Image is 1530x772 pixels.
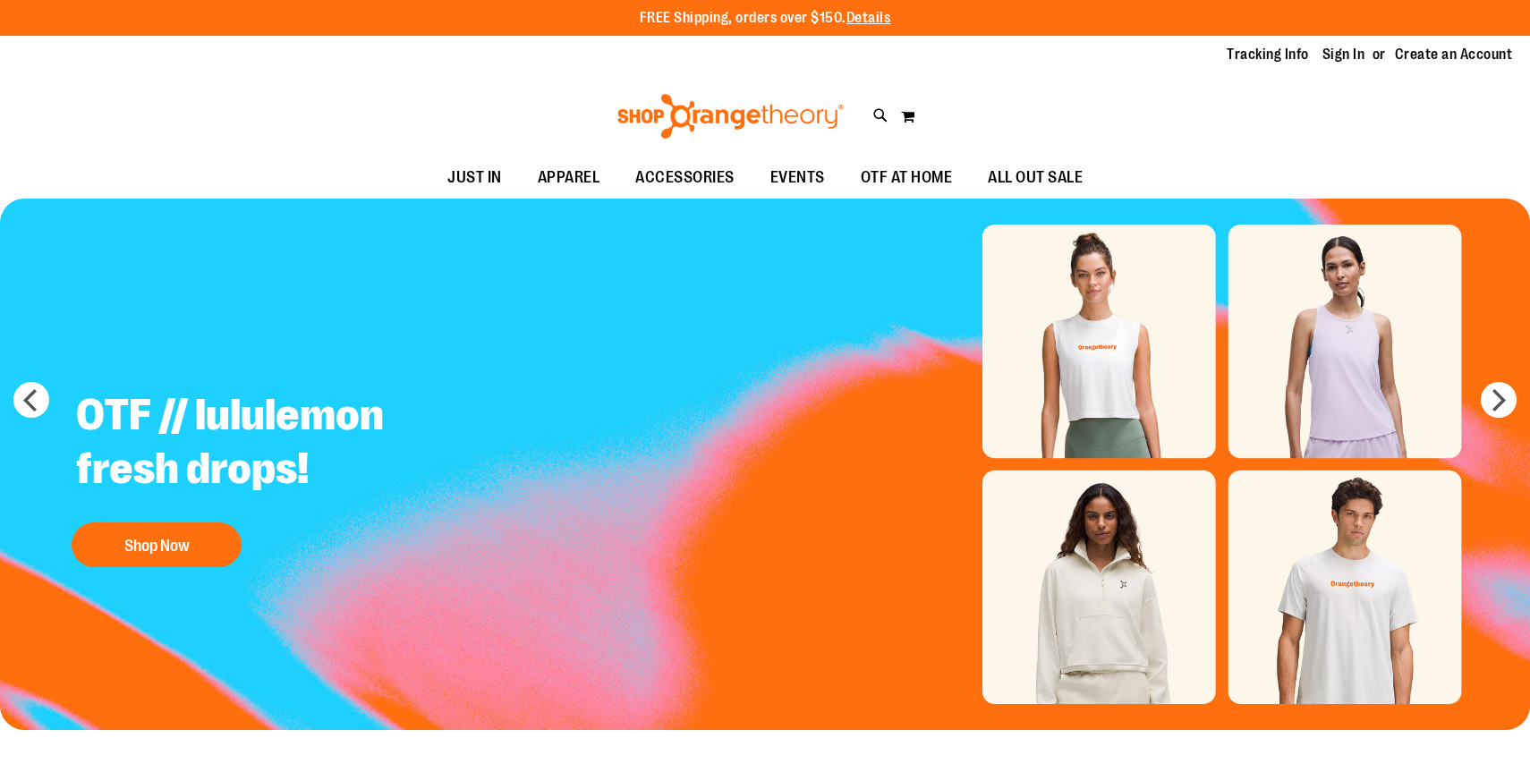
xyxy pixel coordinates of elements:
[1395,45,1513,64] a: Create an Account
[63,375,507,513] h2: OTF // lululemon fresh drops!
[538,157,600,198] span: APPAREL
[1227,45,1309,64] a: Tracking Info
[447,157,502,198] span: JUST IN
[615,94,846,139] img: Shop Orangetheory
[13,382,49,418] button: prev
[635,157,735,198] span: ACCESSORIES
[72,522,242,567] button: Shop Now
[846,10,891,26] a: Details
[988,157,1083,198] span: ALL OUT SALE
[861,157,953,198] span: OTF AT HOME
[1481,382,1517,418] button: next
[63,375,507,576] a: OTF // lululemon fresh drops! Shop Now
[770,157,825,198] span: EVENTS
[1322,45,1365,64] a: Sign In
[640,8,891,29] p: FREE Shipping, orders over $150.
